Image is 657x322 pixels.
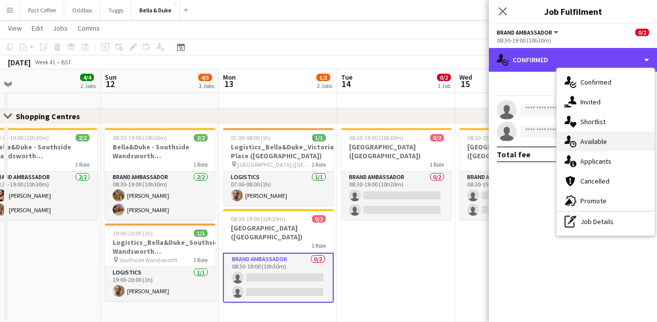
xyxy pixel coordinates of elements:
[237,161,311,168] span: [GEOGRAPHIC_DATA] ([GEOGRAPHIC_DATA])
[430,134,444,141] span: 0/2
[194,230,208,237] span: 1/1
[105,224,216,301] app-job-card: 19:00-20:00 (1h)1/1Logistics_Bella&Duke_Southside Wandsworth ([GEOGRAPHIC_DATA]) Southside Wandsw...
[113,230,153,237] span: 19:00-20:00 (1h)
[312,215,326,223] span: 0/2
[459,128,570,220] app-job-card: 08:30-19:00 (10h30m)0/2[GEOGRAPHIC_DATA] ([GEOGRAPHIC_DATA])1 RoleBrand Ambassador0/208:30-19:00 ...
[340,78,352,90] span: 14
[193,161,208,168] span: 1 Role
[100,0,131,20] button: Tuggs
[580,177,610,185] span: Cancelled
[349,134,403,141] span: 08:30-19:00 (10h30m)
[80,74,94,81] span: 4/4
[105,238,216,256] h3: Logistics_Bella&Duke_Southside Wandsworth ([GEOGRAPHIC_DATA])
[580,97,601,106] span: Invited
[497,149,530,159] div: Total fee
[223,209,334,303] app-job-card: 08:30-19:00 (10h30m)0/2[GEOGRAPHIC_DATA] ([GEOGRAPHIC_DATA])1 RoleBrand Ambassador0/208:30-19:00 ...
[580,78,612,87] span: Confirmed
[341,142,452,160] h3: [GEOGRAPHIC_DATA] ([GEOGRAPHIC_DATA])
[223,128,334,205] app-job-card: 07:00-08:00 (1h)1/1Logistics_Bella&Duke_Victoria Place ([GEOGRAPHIC_DATA]) [GEOGRAPHIC_DATA] ([GE...
[231,215,285,223] span: 08:30-19:00 (10h30m)
[198,74,212,81] span: 4/5
[221,78,236,90] span: 13
[312,134,326,141] span: 1/1
[113,134,167,141] span: 08:30-19:00 (10h30m)
[580,196,607,205] span: Promote
[64,0,100,20] button: Oddbox
[53,24,68,33] span: Jobs
[20,0,64,20] button: Pact Coffee
[557,212,655,231] div: Job Details
[223,253,334,303] app-card-role: Brand Ambassador0/208:30-19:00 (10h30m)
[580,117,606,126] span: Shortlist
[105,172,216,220] app-card-role: Brand Ambassador2/208:30-19:00 (10h30m)[PERSON_NAME][PERSON_NAME]
[459,172,570,220] app-card-role: Brand Ambassador0/208:30-19:00 (10h30m)
[194,134,208,141] span: 2/2
[105,128,216,220] app-job-card: 08:30-19:00 (10h30m)2/2Bella&Duke - Southside Wandsworth ([GEOGRAPHIC_DATA])1 RoleBrand Ambassado...
[16,111,88,121] div: Shopping Centres
[497,37,649,44] div: 08:30-19:00 (10h30m)
[103,78,117,90] span: 12
[459,73,472,82] span: Wed
[438,82,450,90] div: 1 Job
[105,73,117,82] span: Sun
[76,134,89,141] span: 2/2
[74,22,104,35] a: Comms
[223,224,334,241] h3: [GEOGRAPHIC_DATA] ([GEOGRAPHIC_DATA])
[28,22,47,35] a: Edit
[8,57,31,67] div: [DATE]
[131,0,180,20] button: Bella & Duke
[459,142,570,160] h3: [GEOGRAPHIC_DATA] ([GEOGRAPHIC_DATA])
[81,82,96,90] div: 2 Jobs
[430,161,444,168] span: 1 Role
[341,73,352,82] span: Tue
[489,48,657,72] div: Confirmed
[49,22,72,35] a: Jobs
[467,134,522,141] span: 08:30-19:00 (10h30m)
[105,267,216,301] app-card-role: Logistics1/119:00-20:00 (1h)[PERSON_NAME]
[193,256,208,264] span: 1 Role
[4,22,26,35] a: View
[497,29,552,36] span: Brand Ambassador
[105,142,216,160] h3: Bella&Duke - Southside Wandsworth ([GEOGRAPHIC_DATA])
[341,128,452,220] app-job-card: 08:30-19:00 (10h30m)0/2[GEOGRAPHIC_DATA] ([GEOGRAPHIC_DATA])1 RoleBrand Ambassador0/208:30-19:00 ...
[223,142,334,160] h3: Logistics_Bella&Duke_Victoria Place ([GEOGRAPHIC_DATA])
[33,58,57,66] span: Week 41
[223,172,334,205] app-card-role: Logistics1/107:00-08:00 (1h)[PERSON_NAME]
[311,161,326,168] span: 1 Role
[61,58,71,66] div: BST
[223,73,236,82] span: Mon
[75,161,89,168] span: 1 Role
[458,78,472,90] span: 15
[497,29,560,36] button: Brand Ambassador
[231,134,271,141] span: 07:00-08:00 (1h)
[316,74,330,81] span: 1/3
[78,24,100,33] span: Comms
[635,29,649,36] span: 0/2
[489,5,657,18] h3: Job Fulfilment
[119,256,177,264] span: Southside Wandsworth
[317,82,332,90] div: 2 Jobs
[32,24,43,33] span: Edit
[199,82,214,90] div: 3 Jobs
[311,242,326,249] span: 1 Role
[341,172,452,220] app-card-role: Brand Ambassador0/208:30-19:00 (10h30m)
[437,74,451,81] span: 0/2
[580,137,607,146] span: Available
[8,24,22,33] span: View
[580,157,612,166] span: Applicants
